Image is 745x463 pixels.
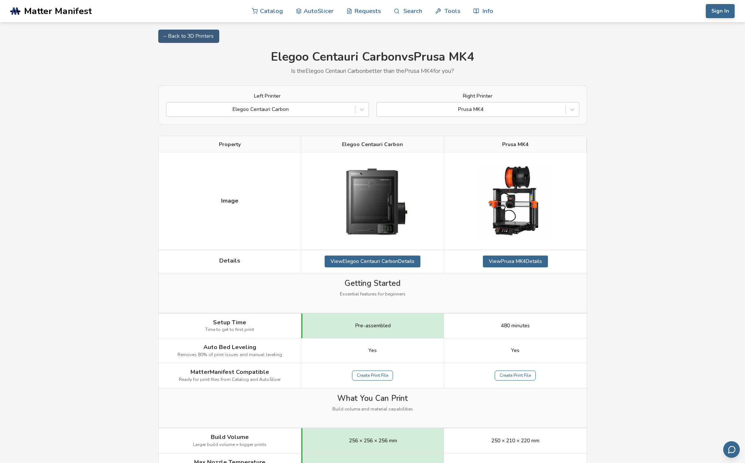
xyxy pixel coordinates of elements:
[478,165,552,239] img: Prusa MK4
[213,319,246,326] span: Setup Time
[332,407,413,412] span: Build volume and material capabilities
[179,377,281,382] span: Ready for print files from Catalog and AutoSlicer
[352,371,393,381] a: Create Print File
[483,256,548,267] a: ViewPrusa MK4Details
[368,348,377,354] span: Yes
[511,348,519,354] span: Yes
[219,257,240,264] span: Details
[177,352,282,358] span: Removes 80% of print issues and manual leveling
[340,292,406,297] span: Essential features for beginners
[501,323,530,329] span: 480 minutes
[158,68,587,74] p: Is the Elegoo Centauri Carbon better than the Prusa MK4 for you?
[205,327,254,332] span: Time to get to first print
[170,107,172,112] input: Elegoo Centauri Carbon
[335,159,409,244] img: Elegoo Centauri Carbon
[193,442,267,447] span: Larger build volume = bigger prints
[211,434,249,440] span: Build Volume
[158,50,587,64] h1: Elegoo Centauri Carbon vs Prusa MK4
[380,107,382,112] input: Prusa MK4
[502,142,528,148] span: Prusa MK4
[219,142,241,148] span: Property
[345,279,400,288] span: Getting Started
[495,371,536,381] a: Create Print File
[158,30,219,43] a: ← Back to 3D Printers
[355,323,391,329] span: Pre-assembled
[337,394,408,403] span: What You Can Print
[342,142,403,148] span: Elegoo Centauri Carbon
[491,438,539,444] span: 250 × 210 × 220 mm
[24,6,92,16] span: Matter Manifest
[166,93,369,99] label: Left Printer
[190,369,269,375] span: MatterManifest Compatible
[723,441,740,458] button: Send feedback via email
[376,93,579,99] label: Right Printer
[203,344,256,351] span: Auto Bed Leveling
[221,197,238,204] span: Image
[706,4,735,18] button: Sign In
[325,256,420,267] a: ViewElegoo Centauri CarbonDetails
[349,438,397,444] span: 256 × 256 × 256 mm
